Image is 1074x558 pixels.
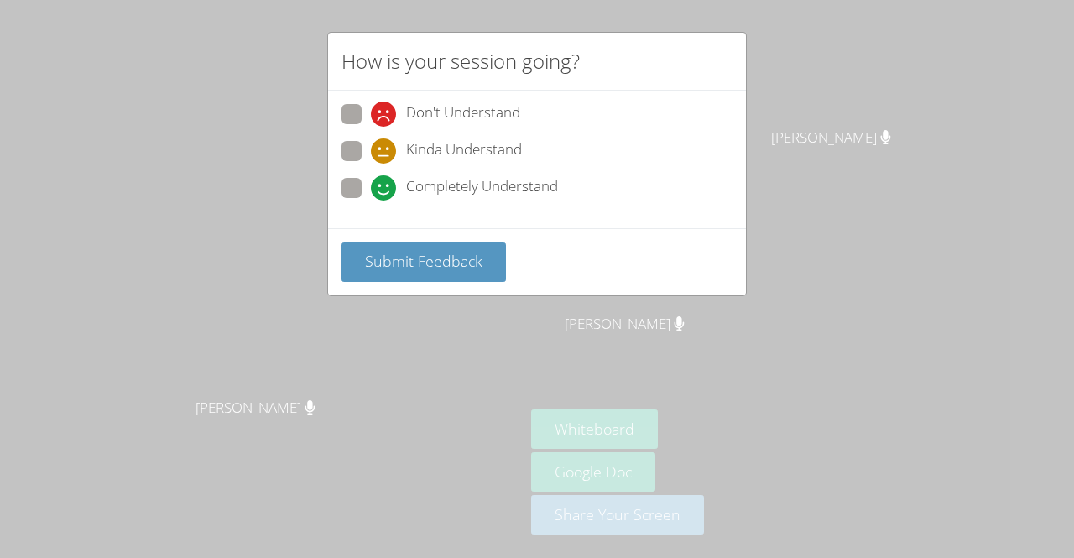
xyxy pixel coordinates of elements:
[341,46,580,76] h2: How is your session going?
[406,138,522,164] span: Kinda Understand
[406,175,558,201] span: Completely Understand
[341,242,506,282] button: Submit Feedback
[406,102,520,127] span: Don't Understand
[365,251,482,271] span: Submit Feedback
